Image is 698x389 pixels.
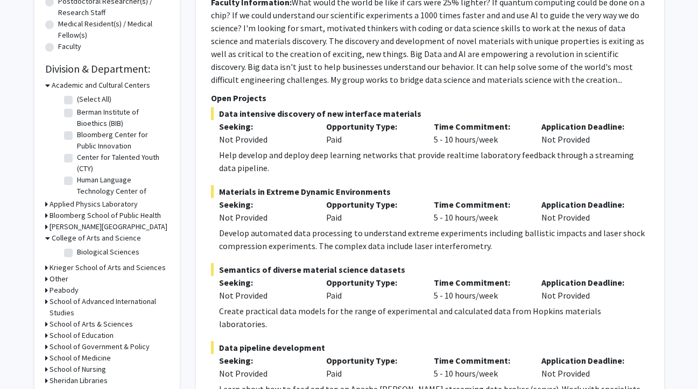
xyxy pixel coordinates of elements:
[50,352,111,364] h3: School of Medicine
[58,18,169,41] label: Medical Resident(s) / Medical Fellow(s)
[533,354,641,380] div: Not Provided
[426,198,533,224] div: 5 - 10 hours/week
[77,129,166,152] label: Bloomberg Center for Public Innovation
[219,120,311,133] p: Seeking:
[219,211,311,224] div: Not Provided
[318,120,426,146] div: Paid
[318,198,426,224] div: Paid
[52,80,150,91] h3: Academic and Cultural Centers
[211,91,649,104] p: Open Projects
[77,246,139,258] label: Biological Sciences
[434,354,525,367] p: Time Commitment:
[434,276,525,289] p: Time Commitment:
[211,107,649,120] span: Data intensive discovery of new interface materials
[50,319,133,330] h3: School of Arts & Sciences
[533,120,641,146] div: Not Provided
[50,210,161,221] h3: Bloomberg School of Public Health
[326,276,418,289] p: Opportunity Type:
[77,107,166,129] label: Berman Institute of Bioethics (BIB)
[50,364,106,375] h3: School of Nursing
[50,221,167,232] h3: [PERSON_NAME][GEOGRAPHIC_DATA]
[318,354,426,380] div: Paid
[326,198,418,211] p: Opportunity Type:
[77,94,111,105] label: (Select All)
[541,354,633,367] p: Application Deadline:
[434,198,525,211] p: Time Commitment:
[219,198,311,211] p: Seeking:
[541,276,633,289] p: Application Deadline:
[434,120,525,133] p: Time Commitment:
[211,185,649,198] span: Materials in Extreme Dynamic Environments
[219,305,649,330] div: Create practical data models for the range of experimental and calculated data from Hopkins mater...
[318,276,426,302] div: Paid
[219,133,311,146] div: Not Provided
[50,330,114,341] h3: School of Education
[45,62,169,75] h2: Division & Department:
[426,276,533,302] div: 5 - 10 hours/week
[219,227,649,252] div: Develop automated data processing to understand extreme experiments including ballistic impacts a...
[426,120,533,146] div: 5 - 10 hours/week
[50,273,68,285] h3: Other
[219,276,311,289] p: Seeking:
[8,341,46,381] iframe: Chat
[326,120,418,133] p: Opportunity Type:
[219,354,311,367] p: Seeking:
[50,285,79,296] h3: Peabody
[50,296,169,319] h3: School of Advanced International Studies
[77,152,166,174] label: Center for Talented Youth (CTY)
[77,174,166,208] label: Human Language Technology Center of Excellence (HLTCOE)
[211,263,649,276] span: Semantics of diverse material science datasets
[50,375,108,386] h3: Sheridan Libraries
[50,262,166,273] h3: Krieger School of Arts and Sciences
[219,289,311,302] div: Not Provided
[533,276,641,302] div: Not Provided
[50,341,150,352] h3: School of Government & Policy
[58,41,81,52] label: Faculty
[541,120,633,133] p: Application Deadline:
[541,198,633,211] p: Application Deadline:
[219,148,649,174] div: Help develop and deploy deep learning networks that provide realtime laboratory feedback through ...
[533,198,641,224] div: Not Provided
[211,341,649,354] span: Data pipeline development
[326,354,418,367] p: Opportunity Type:
[426,354,533,380] div: 5 - 10 hours/week
[50,199,138,210] h3: Applied Physics Laboratory
[52,232,141,244] h3: College of Arts and Science
[219,367,311,380] div: Not Provided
